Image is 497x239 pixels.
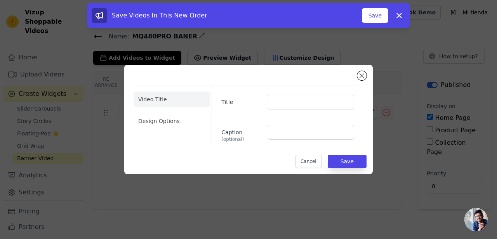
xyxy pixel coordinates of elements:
span: Save Videos In This New Order [112,12,207,19]
li: Design Options [134,113,210,129]
span: (optional) [221,136,261,142]
li: Video Title [134,92,210,107]
label: Title [221,95,261,106]
button: Cancel [295,155,321,168]
label: Caption [221,125,261,142]
button: Close modal [357,71,367,80]
div: Chat abierto [464,208,488,231]
button: Save [362,8,388,23]
button: Save [328,155,367,168]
